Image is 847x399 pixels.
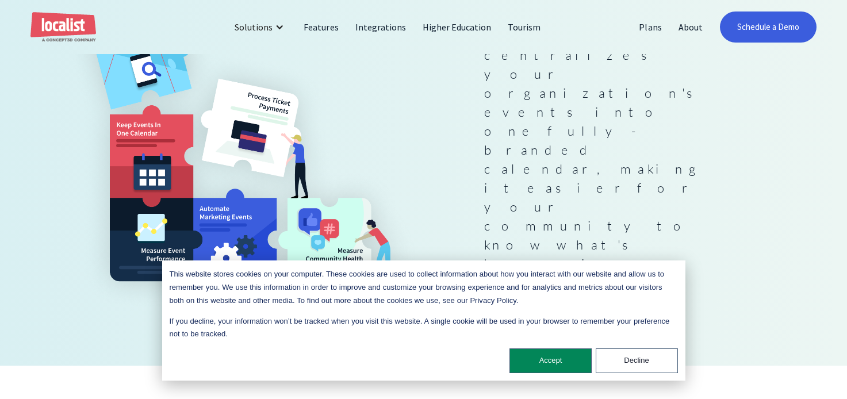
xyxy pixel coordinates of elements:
[347,13,415,41] a: Integrations
[226,13,296,41] div: Solutions
[162,260,685,381] div: Cookie banner
[235,20,273,34] div: Solutions
[631,13,670,41] a: Plans
[415,13,500,41] a: Higher Education
[170,268,678,307] p: This website stores cookies on your computer. These cookies are used to collect information about...
[30,12,96,43] a: home
[170,315,678,342] p: If you decline, your information won’t be tracked when you visit this website. A single cookie wi...
[720,11,817,43] a: Schedule a Demo
[670,13,711,41] a: About
[596,348,678,373] button: Decline
[484,26,726,273] p: Localist centralizes your organization's events into one fully-branded calendar, making it easier...
[509,348,592,373] button: Accept
[296,13,347,41] a: Features
[500,13,549,41] a: Tourism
